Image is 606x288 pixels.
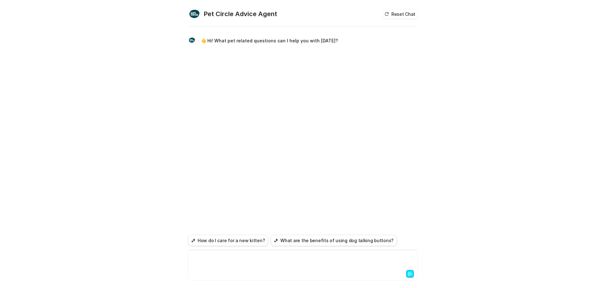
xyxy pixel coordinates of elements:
h2: Pet Circle Advice Agent [204,9,277,18]
img: Widget [188,8,201,20]
button: Reset Chat [383,9,418,19]
p: 👋 Hi! What pet related questions can I help you with [DATE]? [201,37,338,45]
button: How do I care for a new kitten? [188,235,268,246]
img: Widget [188,36,196,44]
button: What are the benefits of using dog talking buttons? [271,235,397,246]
